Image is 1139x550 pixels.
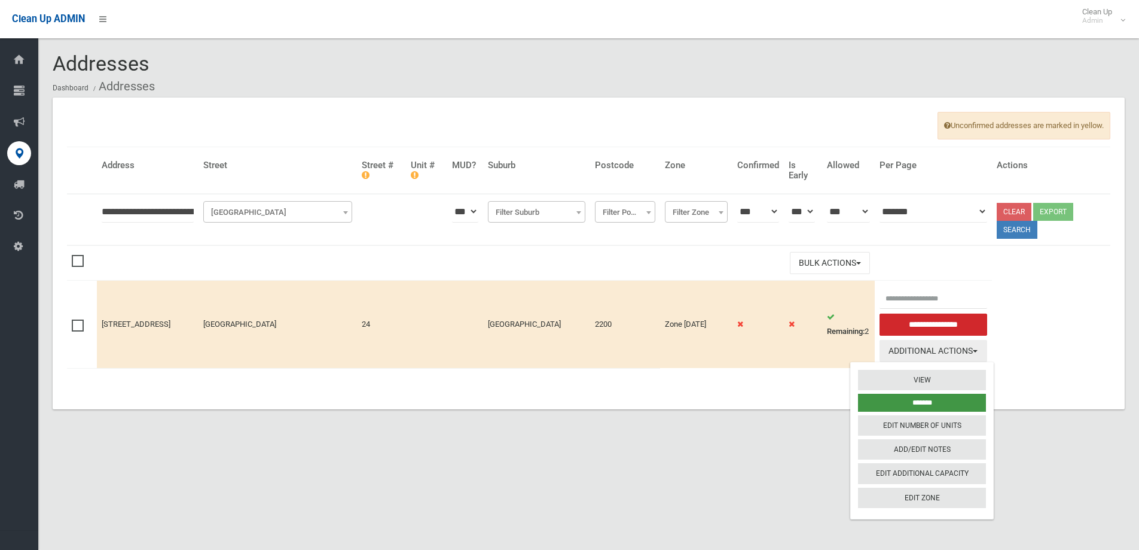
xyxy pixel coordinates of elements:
a: Add/Edit Notes [858,439,986,460]
small: Admin [1082,16,1112,25]
span: Clean Up [1076,7,1124,25]
td: 24 [357,281,406,368]
h4: Suburb [488,160,585,171]
button: Search [997,221,1037,239]
a: [STREET_ADDRESS] [102,320,170,329]
button: Export [1033,203,1073,221]
td: Zone [DATE] [660,281,732,368]
td: 2200 [590,281,660,368]
h4: Address [102,160,194,171]
span: Unconfirmed addresses are marked in yellow. [938,112,1110,139]
span: Filter Suburb [488,201,585,223]
span: Filter Zone [668,204,725,221]
h4: Allowed [827,160,870,171]
span: Filter Postcode [598,204,652,221]
button: Additional Actions [880,340,987,362]
span: Filter Zone [665,201,728,223]
h4: Is Early [789,160,817,180]
h4: Zone [665,160,728,171]
h4: Street # [362,160,401,180]
strong: Remaining: [827,327,865,336]
td: 2 [822,281,875,368]
h4: Postcode [595,160,655,171]
h4: MUD? [452,160,479,171]
button: Bulk Actions [790,252,870,274]
span: Addresses [53,51,149,75]
span: Filter Street [206,204,349,221]
h4: Unit # [411,160,442,180]
a: Clear [997,203,1031,221]
td: [GEOGRAPHIC_DATA] [483,281,590,368]
a: Edit Additional Capacity [858,464,986,484]
span: Clean Up ADMIN [12,13,85,25]
td: [GEOGRAPHIC_DATA] [199,281,356,368]
span: Filter Suburb [491,204,582,221]
h4: Per Page [880,160,987,171]
h4: Confirmed [737,160,779,171]
li: Addresses [90,75,155,98]
h4: Street [203,160,352,171]
span: Filter Street [203,201,352,223]
a: Dashboard [53,84,88,92]
h4: Actions [997,160,1106,171]
a: Edit Number of Units [858,415,986,436]
a: Edit Zone [858,488,986,508]
span: Filter Postcode [595,201,655,223]
a: View [858,370,986,390]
